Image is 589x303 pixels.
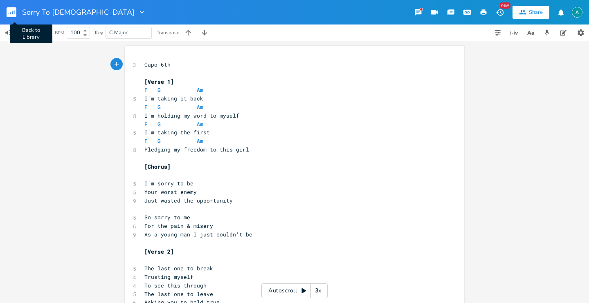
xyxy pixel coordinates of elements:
[197,103,203,111] span: Am
[492,5,508,20] button: New
[144,86,148,94] span: F
[513,6,549,19] button: Share
[144,180,193,187] span: I'm sorry to be
[500,2,510,9] div: New
[157,86,161,94] span: G
[144,248,174,255] span: [Verse 2]
[529,9,543,16] div: Share
[157,137,161,145] span: G
[144,103,148,111] span: F
[144,214,190,221] span: So sorry to me
[144,137,148,145] span: F
[55,31,64,35] div: BPM
[144,231,252,238] span: As a young man I just couldn't be
[144,222,213,229] span: For the pain & misery
[95,30,103,35] div: Key
[197,137,203,145] span: Am
[22,9,135,16] span: Sorry To [DEMOGRAPHIC_DATA]
[144,188,197,196] span: Your worst enemy
[109,29,128,36] span: C Major
[157,120,161,128] span: G
[157,103,161,111] span: G
[144,61,171,68] span: Capo 6th
[144,146,249,153] span: Pledging my freedom to this girl
[144,163,171,170] span: [Chorus]
[144,265,213,272] span: The last one to break
[144,78,174,85] span: [Verse 1]
[261,283,328,298] div: Autoscroll
[144,197,233,204] span: Just wasted the opportunity
[144,290,213,298] span: The last one to leave
[144,282,207,289] span: To see this through
[311,283,326,298] div: 3x
[157,30,179,35] div: Transpose
[144,129,210,136] span: I'm taking the first
[572,7,582,18] img: Alex
[197,120,203,128] span: Am
[144,95,203,102] span: I'm taking it back
[7,2,23,22] button: Back to Library
[144,112,239,119] span: I'm holding my word to myself
[144,273,193,281] span: Trusting myself
[197,86,203,94] span: Am
[144,120,148,128] span: F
